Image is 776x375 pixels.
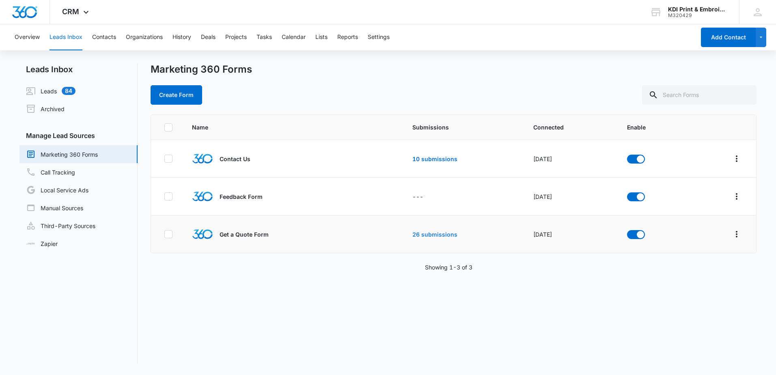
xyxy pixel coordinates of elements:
a: Zapier [26,239,58,248]
button: Overflow Menu [730,228,743,241]
button: Tasks [257,24,272,50]
button: Overflow Menu [730,152,743,165]
a: Marketing 360 Forms [26,149,98,159]
button: Leads Inbox [50,24,82,50]
span: Submissions [412,123,514,131]
a: Third-Party Sources [26,221,95,231]
a: 26 submissions [412,231,457,238]
div: account name [668,6,727,13]
a: 10 submissions [412,155,457,162]
button: Overview [15,24,40,50]
a: Leads84 [26,86,75,96]
span: --- [412,193,423,200]
a: Local Service Ads [26,185,88,195]
div: [DATE] [533,155,608,163]
button: Settings [368,24,390,50]
a: Archived [26,104,65,114]
button: Deals [201,24,216,50]
a: Manual Sources [26,203,83,213]
button: Reports [337,24,358,50]
p: Feedback Form [220,192,263,201]
p: Get a Quote Form [220,230,269,239]
span: CRM [62,7,79,16]
button: Overflow Menu [730,190,743,203]
p: Showing 1-3 of 3 [425,263,472,272]
input: Search Forms [642,85,757,105]
button: Calendar [282,24,306,50]
h1: Marketing 360 Forms [151,63,252,75]
button: Contacts [92,24,116,50]
span: Enable [627,123,679,131]
button: Lists [315,24,328,50]
span: Connected [533,123,608,131]
button: History [172,24,191,50]
button: Create Form [151,85,202,105]
button: Organizations [126,24,163,50]
span: Name [192,123,353,131]
button: Projects [225,24,247,50]
div: [DATE] [533,192,608,201]
h2: Leads Inbox [19,63,138,75]
div: [DATE] [533,230,608,239]
p: Contact Us [220,155,250,163]
h3: Manage Lead Sources [19,131,138,140]
button: Add Contact [701,28,756,47]
div: account id [668,13,727,18]
a: Call Tracking [26,167,75,177]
